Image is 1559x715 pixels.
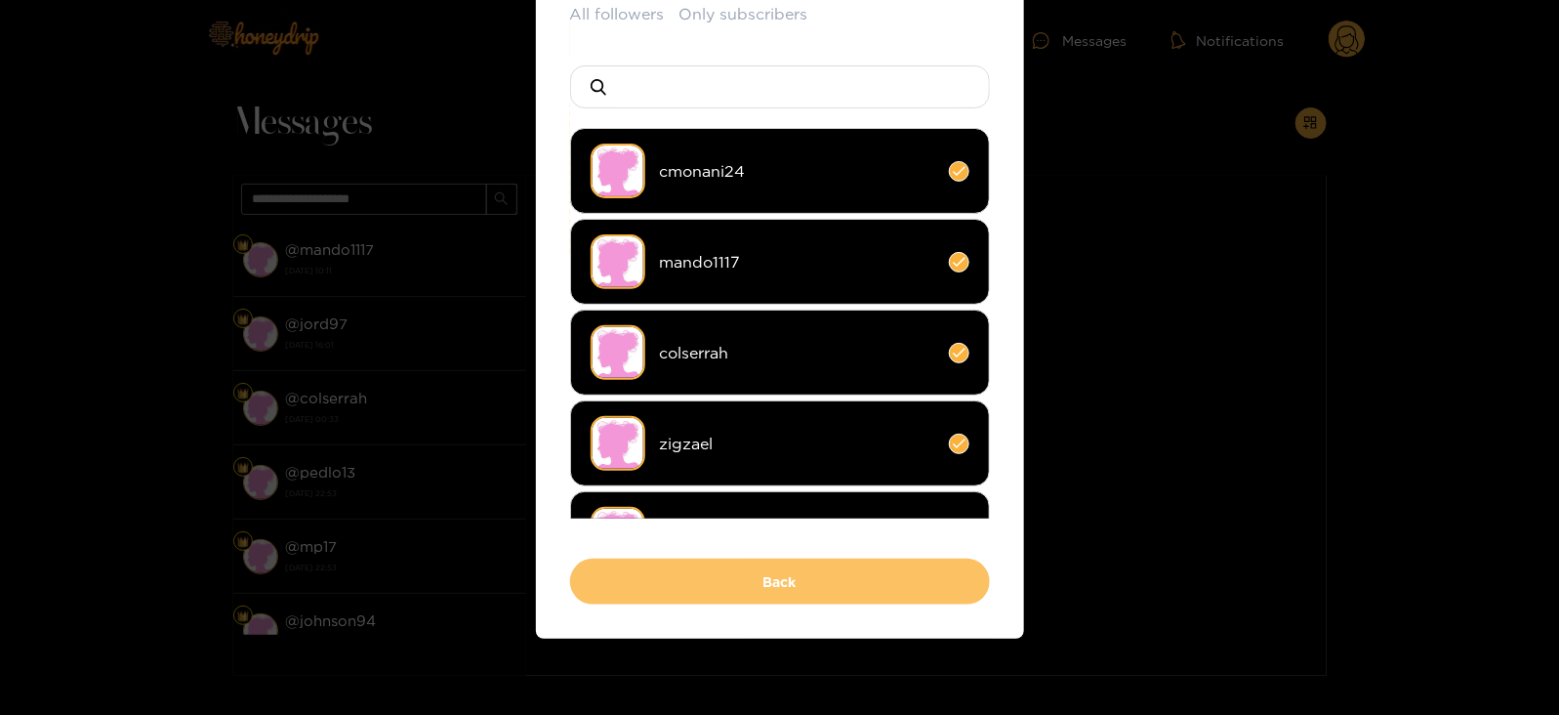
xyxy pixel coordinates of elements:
span: zigzael [660,433,934,455]
button: Back [570,559,990,605]
img: no-avatar.png [591,325,645,380]
img: no-avatar.png [591,234,645,289]
button: Only subscribers [679,3,808,25]
span: cmonani24 [660,160,934,183]
img: no-avatar.png [591,144,645,198]
span: mando1117 [660,251,934,273]
img: no-avatar.png [591,416,645,471]
span: colserrah [660,342,934,364]
button: All followers [570,3,665,25]
img: no-avatar.png [591,507,645,562]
